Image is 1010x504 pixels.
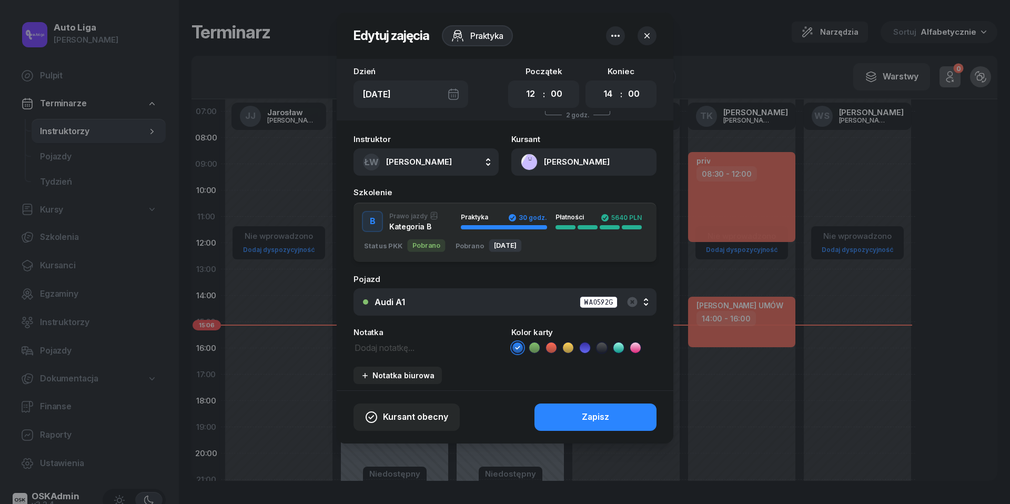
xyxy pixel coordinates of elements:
button: Notatka biurowa [353,367,442,384]
button: ŁW[PERSON_NAME] [353,148,499,176]
button: Audi A1WA0592G [353,288,656,316]
span: [PERSON_NAME] [386,157,452,167]
button: Zapisz [534,404,656,431]
div: WA0592G [580,296,618,308]
div: : [620,88,622,100]
div: Zapisz [582,410,609,424]
span: ŁW [364,158,379,167]
div: Notatka biurowa [361,371,435,380]
button: Kursant obecny [353,404,460,431]
span: Kursant obecny [383,410,448,424]
div: Audi A1 [375,298,405,306]
div: : [543,88,545,100]
button: [PERSON_NAME] [511,148,656,176]
h2: Edytuj zajęcia [353,27,429,44]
